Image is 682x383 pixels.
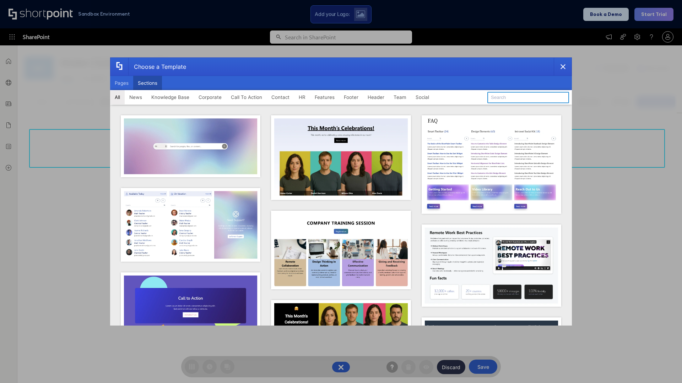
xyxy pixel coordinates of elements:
[487,92,569,103] input: Search
[339,90,363,104] button: Footer
[110,90,125,104] button: All
[411,90,434,104] button: Social
[110,76,133,90] button: Pages
[389,90,411,104] button: Team
[310,90,339,104] button: Features
[646,349,682,383] iframe: Chat Widget
[125,90,147,104] button: News
[363,90,389,104] button: Header
[267,90,294,104] button: Contact
[147,90,194,104] button: Knowledge Base
[133,76,162,90] button: Sections
[294,90,310,104] button: HR
[226,90,267,104] button: Call To Action
[128,58,186,76] div: Choose a Template
[194,90,226,104] button: Corporate
[110,57,572,326] div: template selector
